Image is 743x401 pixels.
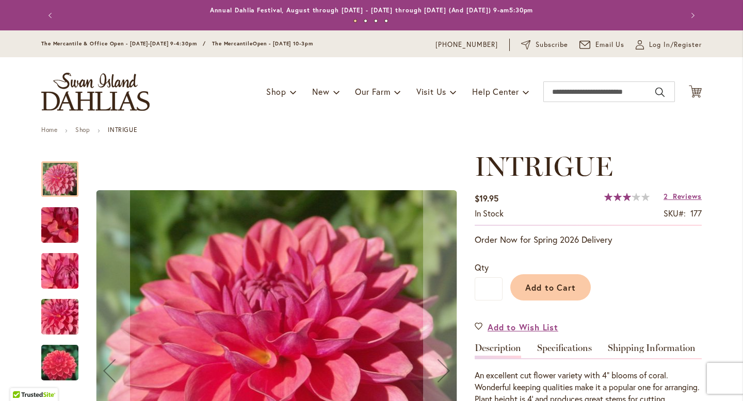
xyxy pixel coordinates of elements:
div: Availability [475,208,504,220]
span: In stock [475,208,504,219]
a: Specifications [537,343,592,358]
button: Previous [41,5,62,26]
span: Reviews [673,191,702,201]
button: 3 of 4 [374,19,378,23]
a: 2 Reviews [664,191,702,201]
button: Add to Cart [510,274,591,300]
a: Log In/Register [636,40,702,50]
span: INTRIGUE [475,150,613,182]
div: INTRIGUE [41,289,89,335]
span: Shop [266,86,286,97]
a: Home [41,126,57,133]
button: 4 of 4 [384,19,388,23]
a: [PHONE_NUMBER] [435,40,498,50]
img: INTRIGUE [23,289,97,345]
div: INTRIGUE [41,243,89,289]
button: Next [681,5,702,26]
div: 63% [604,193,650,201]
span: New [312,86,329,97]
img: INTRIGUE [23,197,97,253]
a: Add to Wish List [475,321,558,333]
a: Shipping Information [608,343,696,358]
a: Subscribe [521,40,568,50]
div: INTRIGUE [41,335,78,380]
div: INTRIGUE [41,151,89,197]
a: Description [475,343,521,358]
a: Annual Dahlia Festival, August through [DATE] - [DATE] through [DATE] (And [DATE]) 9-am5:30pm [210,6,534,14]
span: Email Us [595,40,625,50]
strong: SKU [664,208,686,219]
span: The Mercantile & Office Open - [DATE]-[DATE] 9-4:30pm / The Mercantile [41,40,253,47]
a: Email Us [579,40,625,50]
span: Qty [475,262,489,273]
span: $19.95 [475,193,498,204]
span: Open - [DATE] 10-3pm [253,40,313,47]
span: Our Farm [355,86,390,97]
span: Log In/Register [649,40,702,50]
span: 2 [664,191,668,201]
span: Add to Wish List [488,321,558,333]
div: 177 [690,208,702,220]
span: Visit Us [416,86,446,97]
button: 2 of 4 [364,19,367,23]
iframe: Launch Accessibility Center [8,364,37,393]
button: 1 of 4 [353,19,357,23]
strong: INTRIGUE [108,126,137,133]
span: Add to Cart [525,282,576,293]
span: Help Center [472,86,519,97]
div: INTRIGUE [41,197,89,243]
a: store logo [41,73,150,111]
a: Shop [75,126,90,133]
p: Order Now for Spring 2026 Delivery [475,233,702,246]
img: INTRIGUE [23,243,97,299]
img: INTRIGUE [23,338,97,388]
span: Subscribe [536,40,568,50]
